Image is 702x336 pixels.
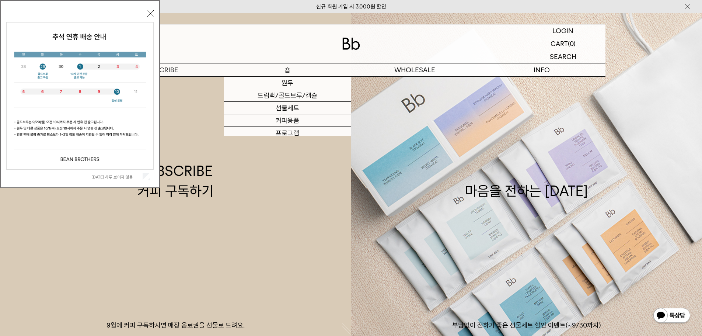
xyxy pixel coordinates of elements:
div: SUBSCRIBE 커피 구독하기 [137,161,214,200]
a: LOGIN [521,24,605,37]
img: 5e4d662c6b1424087153c0055ceb1a13_140731.jpg [7,22,153,169]
a: 커피용품 [224,114,351,127]
a: 신규 회원 가입 시 3,000원 할인 [316,3,386,10]
a: 선물세트 [224,102,351,114]
p: SEARCH [550,50,576,63]
p: CART [551,37,568,50]
p: INFO [478,63,605,76]
button: 닫기 [147,10,154,17]
a: CART (0) [521,37,605,50]
a: 숍 [224,63,351,76]
img: 로고 [342,38,360,50]
p: WHOLESALE [351,63,478,76]
a: 프로그램 [224,127,351,139]
label: [DATE] 하루 보이지 않음 [91,174,141,180]
a: 원두 [224,77,351,89]
p: LOGIN [552,24,573,37]
a: 드립백/콜드브루/캡슐 [224,89,351,102]
p: (0) [568,37,576,50]
img: 카카오톡 채널 1:1 채팅 버튼 [653,307,691,325]
div: 마음을 전하는 [DATE] [465,161,588,200]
